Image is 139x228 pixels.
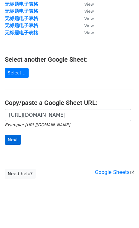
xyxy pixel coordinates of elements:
[84,16,94,21] small: View
[5,56,134,63] h4: Select another Google Sheet:
[5,30,38,36] a: 无标题电子表格
[5,16,38,21] a: 无标题电子表格
[78,30,94,36] a: View
[78,23,94,28] a: View
[95,169,134,175] a: Google Sheets
[5,169,36,179] a: Need help?
[5,122,70,127] small: Example: [URL][DOMAIN_NAME]
[84,9,94,14] small: View
[78,1,94,7] a: View
[107,197,139,228] iframe: Chat Widget
[5,8,38,14] a: 无标题电子表格
[5,135,21,145] input: Next
[5,1,38,7] a: 无标题电子表格
[84,23,94,28] small: View
[5,99,134,107] h4: Copy/paste a Google Sheet URL:
[5,68,29,78] a: Select...
[84,2,94,7] small: View
[5,109,131,121] input: Paste your Google Sheet URL here
[5,23,38,28] a: 无标题电子表格
[78,16,94,21] a: View
[84,31,94,35] small: View
[78,8,94,14] a: View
